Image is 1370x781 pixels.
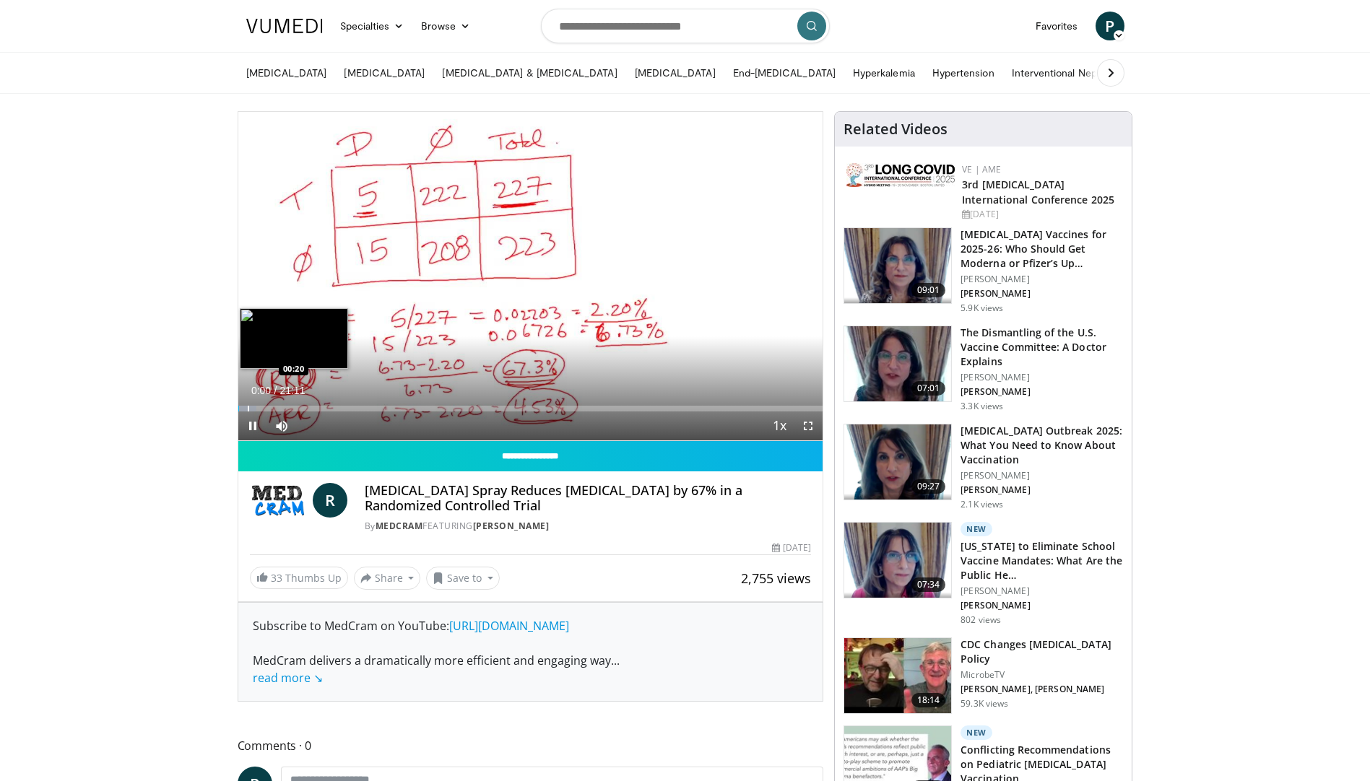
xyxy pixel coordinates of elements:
span: Comments 0 [238,736,824,755]
span: 2,755 views [741,570,811,587]
a: Favorites [1027,12,1087,40]
p: 5.9K views [961,302,1003,314]
img: VuMedi Logo [246,19,323,33]
p: [PERSON_NAME] [961,470,1123,481]
a: R [313,483,347,518]
h3: CDC Changes [MEDICAL_DATA] Policy [961,637,1123,666]
video-js: Video Player [238,112,823,441]
span: 07:01 [911,381,946,396]
a: Hypertension [924,58,1003,87]
p: 3.3K views [961,401,1003,412]
a: [MEDICAL_DATA] [626,58,724,87]
button: Save to [426,567,500,590]
p: [PERSON_NAME], [PERSON_NAME] [961,684,1123,695]
a: 09:01 [MEDICAL_DATA] Vaccines for 2025-26: Who Should Get Moderna or Pfizer’s Up… [PERSON_NAME] [... [844,227,1123,314]
a: [URL][DOMAIN_NAME] [449,618,569,634]
h4: [MEDICAL_DATA] Spray Reduces [MEDICAL_DATA] by 67% in a Randomized Controlled Trial [365,483,811,514]
a: [MEDICAL_DATA] [335,58,433,87]
button: Fullscreen [794,411,823,440]
div: [DATE] [962,208,1120,221]
span: / [274,385,277,396]
a: Hyperkalemia [844,58,924,87]
p: [PERSON_NAME] [961,585,1123,597]
div: Progress Bar [238,406,823,411]
h3: [MEDICAL_DATA] Outbreak 2025: What You Need to Know About Vaccination [961,424,1123,467]
img: image.jpeg [240,308,348,369]
h3: [US_STATE] to Eliminate School Vaccine Mandates: What Are the Public He… [961,539,1123,583]
div: By FEATURING [365,520,811,533]
img: 4e370bb1-17f0-4657-a42f-9b995da70d2f.png.150x105_q85_crop-smart_upscale.png [844,228,951,303]
a: Interventional Nephrology [1003,58,1140,87]
p: 802 views [961,614,1001,626]
p: [PERSON_NAME] [961,386,1123,398]
button: Share [354,567,421,590]
span: 07:34 [911,577,946,592]
a: VE | AME [962,163,1001,175]
div: [DATE] [772,541,811,554]
p: [PERSON_NAME] [961,600,1123,611]
span: 09:01 [911,283,946,297]
h3: [MEDICAL_DATA] Vaccines for 2025-26: Who Should Get Moderna or Pfizer’s Up… [961,227,1123,271]
span: 18:14 [911,693,946,707]
button: Playback Rate [765,411,794,440]
p: New [961,725,992,740]
a: [PERSON_NAME] [473,520,550,532]
a: Specialties [331,12,413,40]
p: MicrobeTV [961,669,1123,681]
img: bf90d3d8-5314-48e2-9a88-53bc2fed6b7a.150x105_q85_crop-smart_upscale.jpg [844,326,951,401]
span: 0:00 [251,385,271,396]
span: ... [253,653,620,686]
h4: Related Videos [844,121,948,138]
a: MedCram [376,520,423,532]
p: [PERSON_NAME] [961,484,1123,496]
span: 33 [271,571,282,585]
p: 59.3K views [961,698,1008,710]
a: [MEDICAL_DATA] & [MEDICAL_DATA] [433,58,625,87]
a: P [1096,12,1124,40]
p: 2.1K views [961,499,1003,510]
h3: The Dismantling of the U.S. Vaccine Committee: A Doctor Explains [961,326,1123,369]
button: Mute [267,411,296,440]
p: [PERSON_NAME] [961,288,1123,300]
a: End-[MEDICAL_DATA] [724,58,844,87]
a: Browse [412,12,479,40]
a: 33 Thumbs Up [250,567,348,589]
a: 09:27 [MEDICAL_DATA] Outbreak 2025: What You Need to Know About Vaccination [PERSON_NAME] [PERSON... [844,424,1123,510]
a: 18:14 CDC Changes [MEDICAL_DATA] Policy MicrobeTV [PERSON_NAME], [PERSON_NAME] 59.3K views [844,637,1123,714]
a: read more ↘ [253,670,323,686]
span: 09:27 [911,479,946,494]
img: f91db653-cf0b-4132-a976-682875a59ce6.png.150x105_q85_crop-smart_upscale.png [844,523,951,598]
img: 72ac0e37-d809-477d-957a-85a66e49561a.150x105_q85_crop-smart_upscale.jpg [844,638,951,713]
a: 07:34 New [US_STATE] to Eliminate School Vaccine Mandates: What Are the Public He… [PERSON_NAME] ... [844,522,1123,626]
span: 21:11 [279,385,305,396]
img: 058664c7-5669-4641-9410-88c3054492ce.png.150x105_q85_crop-smart_upscale.png [844,424,951,499]
p: [PERSON_NAME] [961,274,1123,285]
p: [PERSON_NAME] [961,372,1123,383]
a: [MEDICAL_DATA] [238,58,336,87]
input: Search topics, interventions [541,9,830,43]
a: 07:01 The Dismantling of the U.S. Vaccine Committee: A Doctor Explains [PERSON_NAME] [PERSON_NAME... [844,326,1123,412]
p: New [961,522,992,536]
div: Subscribe to MedCram on YouTube: MedCram delivers a dramatically more efficient and engaging way [253,617,809,686]
button: Pause [238,411,267,440]
img: MedCram [250,483,307,518]
a: 3rd [MEDICAL_DATA] International Conference 2025 [962,178,1114,206]
img: a2792a71-925c-4fc2-b8ef-8d1b21aec2f7.png.150x105_q85_autocrop_double_scale_upscale_version-0.2.jpg [846,163,955,187]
